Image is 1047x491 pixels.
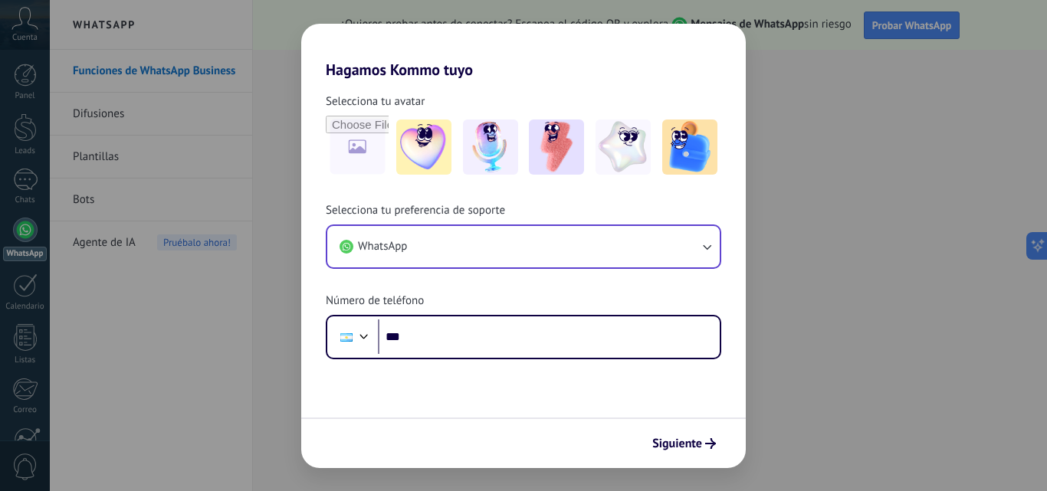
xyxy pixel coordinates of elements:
span: Selecciona tu preferencia de soporte [326,203,505,218]
img: -4.jpeg [596,119,651,175]
span: Selecciona tu avatar [326,94,425,110]
button: Siguiente [645,430,723,457]
img: -2.jpeg [463,119,518,175]
span: Siguiente [652,438,702,449]
img: -1.jpeg [396,119,451,175]
span: Número de teléfono [326,293,424,309]
div: Argentina: + 54 [332,321,361,353]
img: -3.jpeg [529,119,584,175]
h2: Hagamos Kommo tuyo [301,24,746,79]
img: -5.jpeg [662,119,717,175]
button: WhatsApp [327,226,720,267]
span: WhatsApp [358,239,407,254]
